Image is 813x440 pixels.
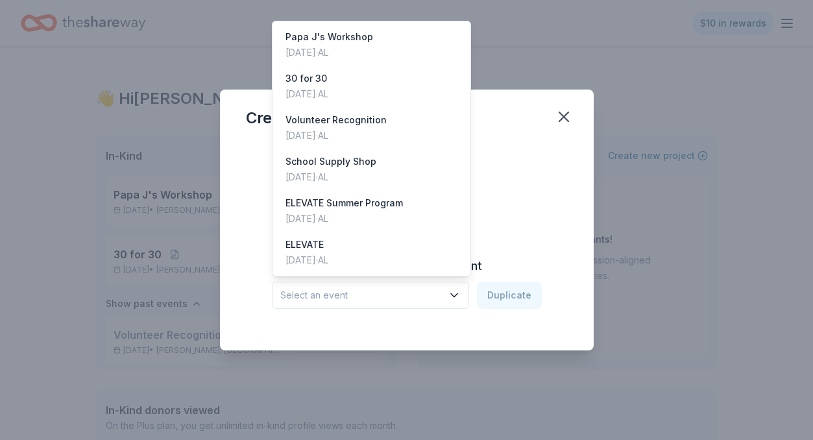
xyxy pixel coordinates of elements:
span: Select an event [280,287,443,303]
div: [DATE] · AL [285,211,403,226]
div: [DATE] · AL [285,128,387,143]
button: Select an event [272,282,469,309]
div: ELEVATE [285,237,328,252]
div: [DATE] · AL [285,45,373,60]
div: School Supply Shop [285,154,376,169]
div: Select an event [272,21,472,276]
div: Papa J's Workshop [285,29,373,45]
div: 30 for 30 [285,71,328,86]
div: [DATE] · AL [285,86,328,102]
div: Volunteer Recognition [285,112,387,128]
div: [DATE] · AL [285,252,328,268]
div: ELEVATE Summer Program [285,195,403,211]
div: [DATE] · AL [285,169,376,185]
